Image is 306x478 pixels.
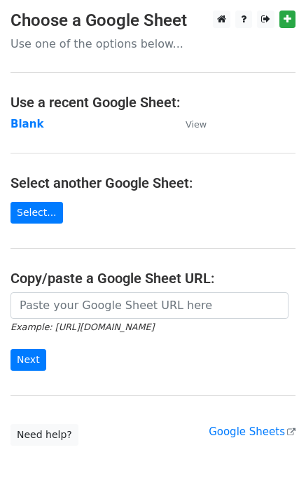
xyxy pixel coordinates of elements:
small: Example: [URL][DOMAIN_NAME] [11,322,154,332]
a: Blank [11,118,43,130]
p: Use one of the options below... [11,36,295,51]
a: Google Sheets [209,425,295,438]
h4: Select another Google Sheet: [11,175,295,191]
input: Next [11,349,46,371]
h3: Choose a Google Sheet [11,11,295,31]
a: Need help? [11,424,78,446]
a: Select... [11,202,63,224]
h4: Use a recent Google Sheet: [11,94,295,111]
a: View [172,118,207,130]
h4: Copy/paste a Google Sheet URL: [11,270,295,287]
input: Paste your Google Sheet URL here [11,292,288,319]
small: View [186,119,207,130]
